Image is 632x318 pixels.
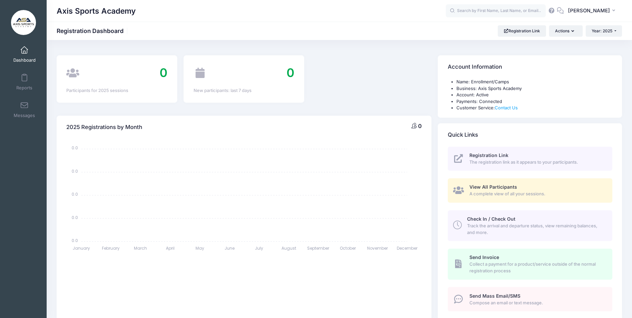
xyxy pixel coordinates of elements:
li: Account: Active [456,92,612,98]
span: Compose an email or text message. [469,300,605,306]
span: Collect a payment for a product/service outside of the normal registration process [469,261,605,274]
tspan: December [397,245,418,251]
tspan: October [340,245,356,251]
span: Track the arrival and departure status, view remaining balances, and more. [467,223,605,236]
tspan: February [102,245,120,251]
tspan: January [73,245,90,251]
span: 0 [160,65,168,80]
a: Registration Link The registration link as it appears to your participants. [448,147,612,171]
a: Send Mass Email/SMS Compose an email or text message. [448,287,612,311]
tspan: March [134,245,147,251]
span: The registration link as it appears to your participants. [469,159,605,166]
span: Check In / Check Out [467,216,515,222]
tspan: 0.0 [72,238,78,243]
a: Reports [9,70,40,94]
button: [PERSON_NAME] [564,3,622,19]
tspan: May [196,245,204,251]
a: Contact Us [495,105,518,110]
a: Messages [9,98,40,121]
li: Customer Service: [456,105,612,111]
h4: Quick Links [448,125,478,144]
a: Check In / Check Out Track the arrival and departure status, view remaining balances, and more. [448,210,612,241]
tspan: 0.0 [72,145,78,151]
h1: Axis Sports Academy [57,3,136,19]
li: Payments: Connected [456,98,612,105]
span: Year: 2025 [592,28,612,33]
tspan: April [166,245,175,251]
tspan: 0.0 [72,191,78,197]
a: View All Participants A complete view of all your sessions. [448,178,612,203]
button: Actions [549,25,582,37]
h1: Registration Dashboard [57,27,129,34]
li: Business: Axis Sports Academy [456,85,612,92]
span: 0 [418,123,422,129]
div: Participants for 2025 sessions [66,87,167,94]
span: Dashboard [13,57,36,63]
tspan: 0.0 [72,168,78,174]
span: Send Invoice [469,254,499,260]
img: Axis Sports Academy [11,10,36,35]
h4: Account Information [448,58,502,77]
a: Registration Link [498,25,546,37]
tspan: August [282,245,296,251]
input: Search by First Name, Last Name, or Email... [446,4,546,18]
tspan: July [255,245,263,251]
span: Reports [16,85,32,91]
a: Send Invoice Collect a payment for a product/service outside of the normal registration process [448,249,612,279]
li: Name: Enrollment/Camps [456,79,612,85]
span: 0 [287,65,295,80]
tspan: November [367,245,388,251]
h4: 2025 Registrations by Month [66,118,142,137]
span: [PERSON_NAME] [568,7,610,14]
span: Registration Link [469,152,508,158]
tspan: September [308,245,330,251]
button: Year: 2025 [586,25,622,37]
span: Messages [14,113,35,118]
tspan: June [225,245,235,251]
tspan: 0.0 [72,214,78,220]
span: A complete view of all your sessions. [469,191,605,197]
span: View All Participants [469,184,517,190]
div: New participants: last 7 days [194,87,295,94]
span: Send Mass Email/SMS [469,293,520,299]
a: Dashboard [9,43,40,66]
